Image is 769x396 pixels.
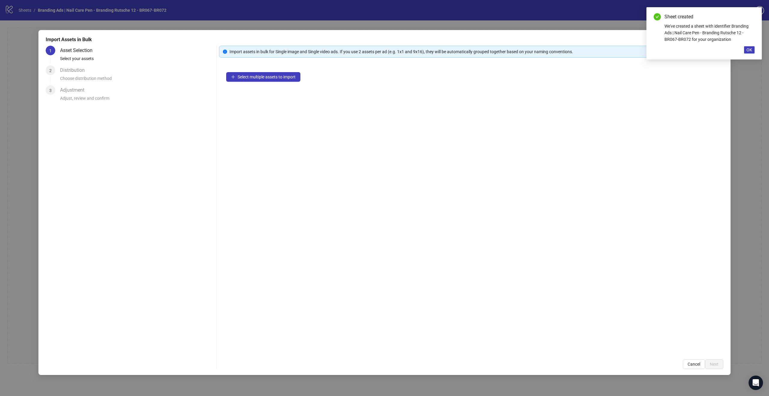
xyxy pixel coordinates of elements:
button: Next [705,359,723,369]
span: Cancel [688,362,700,367]
span: plus [231,75,235,79]
div: Distribution [60,65,90,75]
div: Asset Selection [60,46,97,55]
div: Adjustment [60,85,89,95]
div: Choose distribution method [60,75,214,85]
span: 2 [49,68,52,73]
button: Cancel [683,359,705,369]
div: Adjust, review and confirm [60,95,214,105]
div: Select your assets [60,55,214,65]
button: OK [744,46,755,53]
span: 1 [49,48,52,53]
a: Close [748,13,755,20]
button: Select multiple assets to import [226,72,300,82]
div: Sheet created [664,13,755,20]
span: check-circle [654,13,661,20]
span: info-circle [223,50,227,54]
div: Open Intercom Messenger [749,376,763,390]
span: 3 [49,88,52,93]
span: Select multiple assets to import [238,75,296,79]
div: We've created a sheet with identifier Branding Ads | Nail Care Pen - Branding Rutsche 12 - BR067-... [664,23,755,43]
div: Import assets in bulk for Single image and Single video ads. If you use 2 assets per ad (e.g. 1x1... [229,48,719,55]
span: OK [746,47,752,52]
div: Import Assets in Bulk [46,36,723,43]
